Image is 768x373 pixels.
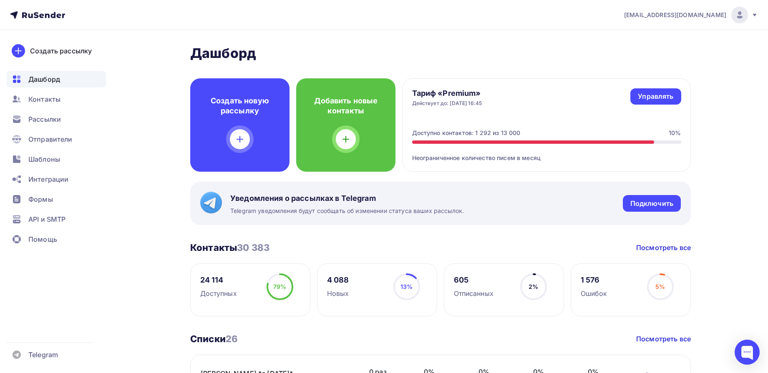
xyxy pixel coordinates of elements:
span: 26 [226,333,238,344]
span: 2% [529,283,538,290]
span: Отправители [28,134,73,144]
span: 30 383 [237,242,269,253]
div: Действует до: [DATE] 16:45 [412,100,482,107]
span: Интеграции [28,174,68,184]
div: Доступно контактов: 1 292 из 13 000 [412,129,521,137]
div: Создать рассылку [30,46,92,56]
span: Telegram уведомления будут сообщать об изменении статуса ваших рассылок. [230,207,464,215]
span: Telegram [28,350,58,360]
div: 4 088 [327,275,349,285]
span: Помощь [28,234,57,244]
h4: Добавить новые контакты [310,96,382,116]
h4: Создать новую рассылку [204,96,276,116]
div: 605 [454,275,494,285]
a: Шаблоны [7,151,106,168]
h2: Дашборд [190,45,691,62]
a: Дашборд [7,71,106,88]
a: Контакты [7,91,106,108]
span: 13% [400,283,413,290]
span: Шаблоны [28,154,60,164]
span: Рассылки [28,114,61,124]
div: Подключить [630,199,673,208]
div: 1 576 [581,275,607,285]
div: 10% [669,129,681,137]
span: Дашборд [28,74,60,84]
div: Новых [327,288,349,298]
div: Отписанных [454,288,494,298]
div: Доступных [200,288,237,298]
span: Формы [28,194,53,204]
span: Контакты [28,94,60,104]
a: Рассылки [7,111,106,128]
span: Уведомления о рассылках в Telegram [230,193,464,203]
h3: Списки [190,333,238,345]
h3: Контакты [190,242,269,253]
a: Посмотреть все [636,243,691,253]
a: [EMAIL_ADDRESS][DOMAIN_NAME] [624,7,758,23]
span: 79% [273,283,286,290]
a: Формы [7,191,106,208]
div: Неограниченное количество писем в месяц [412,144,681,162]
span: [EMAIL_ADDRESS][DOMAIN_NAME] [624,11,726,19]
span: 5% [655,283,665,290]
h4: Тариф «Premium» [412,88,482,98]
a: Посмотреть все [636,334,691,344]
span: API и SMTP [28,214,65,224]
div: Управлять [638,92,673,101]
div: Ошибок [581,288,607,298]
div: 24 114 [200,275,237,285]
a: Отправители [7,131,106,148]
